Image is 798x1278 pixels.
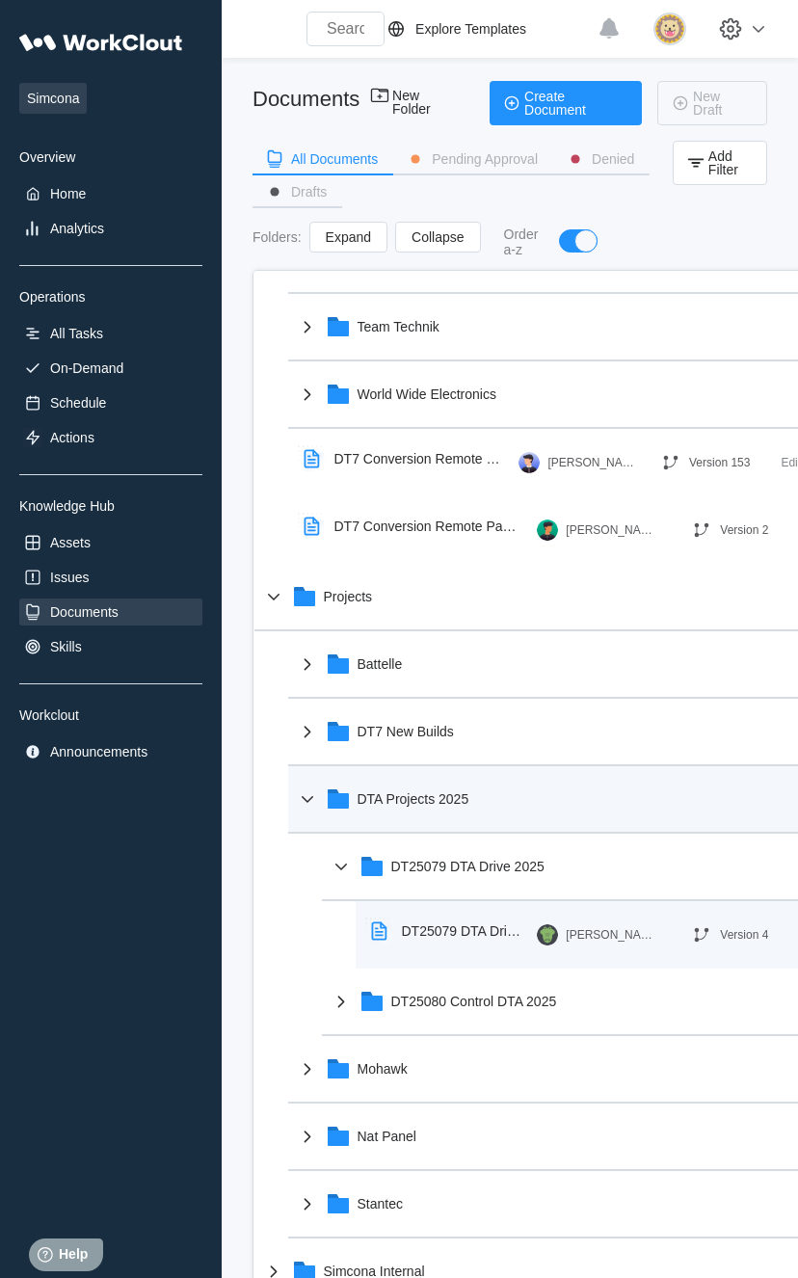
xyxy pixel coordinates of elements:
a: Assets [19,529,202,556]
div: Denied [592,152,634,166]
div: Battelle [358,656,403,672]
div: [PERSON_NAME] [566,928,652,942]
div: Stantec [358,1196,403,1211]
div: Assets [50,535,91,550]
div: [PERSON_NAME] [566,523,652,537]
div: Mohawk [358,1061,408,1077]
div: DT25079 DTA Drive 2025 [391,859,545,874]
button: All Documents [253,145,393,173]
div: Projects [324,589,373,604]
button: Pending Approval [393,145,553,173]
a: Skills [19,633,202,660]
div: Explore Templates [415,21,526,37]
button: Collapse [395,222,480,253]
div: DTA Projects 2025 [358,791,469,807]
span: Create Document [524,90,626,117]
div: DT7 Conversion Remote Panel [334,451,504,466]
a: Announcements [19,738,202,765]
img: lion.png [653,13,686,45]
a: Issues [19,564,202,591]
img: gator.png [537,924,558,945]
div: Schedule [50,395,106,411]
div: Overview [19,149,202,165]
div: DT7 Conversion Remote Panel Duplicate (2) [334,519,522,534]
span: Simcona [19,83,87,114]
div: Workclout [19,707,202,723]
button: New Folder [358,81,474,125]
a: Explore Templates [385,17,588,40]
div: Announcements [50,744,147,759]
a: All Tasks [19,320,202,347]
div: On-Demand [50,360,123,376]
div: All Documents [291,152,378,166]
div: World Wide Electronics [358,386,496,402]
div: DT7 New Builds [358,724,454,739]
div: DT25079 DTA Drive 2025 [402,923,522,939]
div: All Tasks [50,326,103,341]
button: Add Filter [673,141,767,185]
span: Add Filter [708,149,751,176]
div: Folders : [253,229,302,245]
div: Home [50,186,86,201]
div: Documents [50,604,119,620]
div: Nat Panel [358,1129,416,1144]
div: Drafts [291,185,327,199]
a: Actions [19,424,202,451]
span: New Folder [392,89,459,118]
div: Team Technik [358,319,439,334]
div: Operations [19,289,202,305]
div: Version 4 [720,928,768,942]
div: Actions [50,430,94,445]
div: Knowledge Hub [19,498,202,514]
div: Documents [253,87,358,112]
div: Issues [50,570,89,585]
span: New Draft [693,90,751,117]
a: Documents [19,599,202,626]
a: Analytics [19,215,202,242]
span: Expand [326,230,371,244]
input: Search WorkClout [306,12,385,46]
button: Drafts [253,177,342,206]
img: user.png [537,519,558,541]
a: Home [19,180,202,207]
button: Denied [553,145,650,173]
div: Pending Approval [432,152,538,166]
button: Expand [309,222,387,253]
div: Analytics [50,221,104,236]
span: Collapse [412,230,464,244]
div: Skills [50,639,82,654]
div: Order a-z [504,226,541,257]
div: DT25080 Control DTA 2025 [391,994,557,1009]
div: Version 2 [720,523,768,537]
button: New Draft [657,81,767,125]
a: On-Demand [19,355,202,382]
button: Create Document [490,81,642,125]
div: Version 153 [689,456,750,469]
div: [PERSON_NAME] [547,456,634,469]
img: user-5.png [519,452,540,473]
a: Schedule [19,389,202,416]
